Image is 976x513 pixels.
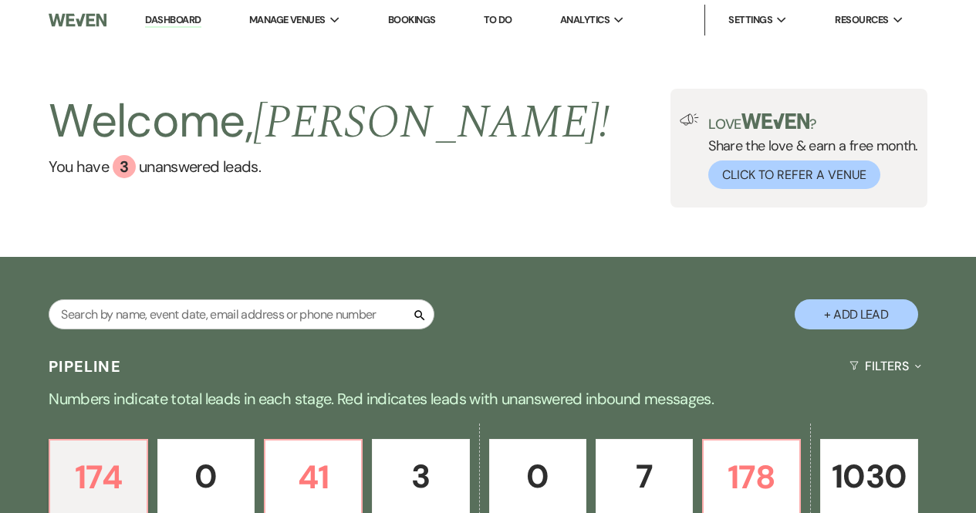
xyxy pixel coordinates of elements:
span: Manage Venues [249,12,326,28]
p: 174 [59,451,137,503]
span: Analytics [560,12,610,28]
img: weven-logo-green.svg [741,113,810,129]
a: Dashboard [145,13,201,28]
img: Weven Logo [49,4,106,36]
h2: Welcome, [49,89,610,155]
p: 0 [167,451,245,502]
p: 7 [606,451,683,502]
button: Filters [843,346,927,386]
h3: Pipeline [49,356,121,377]
p: 1030 [830,451,907,502]
div: 3 [113,155,136,178]
span: [PERSON_NAME] ! [253,87,610,158]
button: Click to Refer a Venue [708,160,880,189]
a: You have 3 unanswered leads. [49,155,610,178]
p: Love ? [708,113,918,131]
p: 178 [713,451,790,503]
input: Search by name, event date, email address or phone number [49,299,434,329]
img: loud-speaker-illustration.svg [680,113,699,126]
button: + Add Lead [795,299,918,329]
p: 41 [275,451,352,503]
span: Resources [835,12,888,28]
a: Bookings [388,13,436,26]
a: To Do [484,13,512,26]
p: 0 [499,451,576,502]
div: Share the love & earn a free month. [699,113,918,189]
p: 3 [382,451,459,502]
span: Settings [728,12,772,28]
